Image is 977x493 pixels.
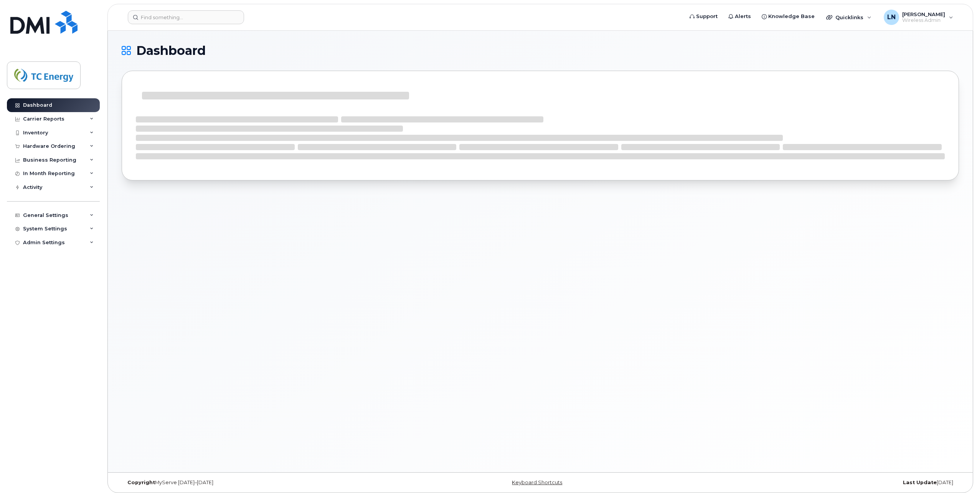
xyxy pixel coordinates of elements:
[122,480,401,486] div: MyServe [DATE]–[DATE]
[127,480,155,485] strong: Copyright
[680,480,959,486] div: [DATE]
[512,480,562,485] a: Keyboard Shortcuts
[136,45,206,56] span: Dashboard
[903,480,937,485] strong: Last Update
